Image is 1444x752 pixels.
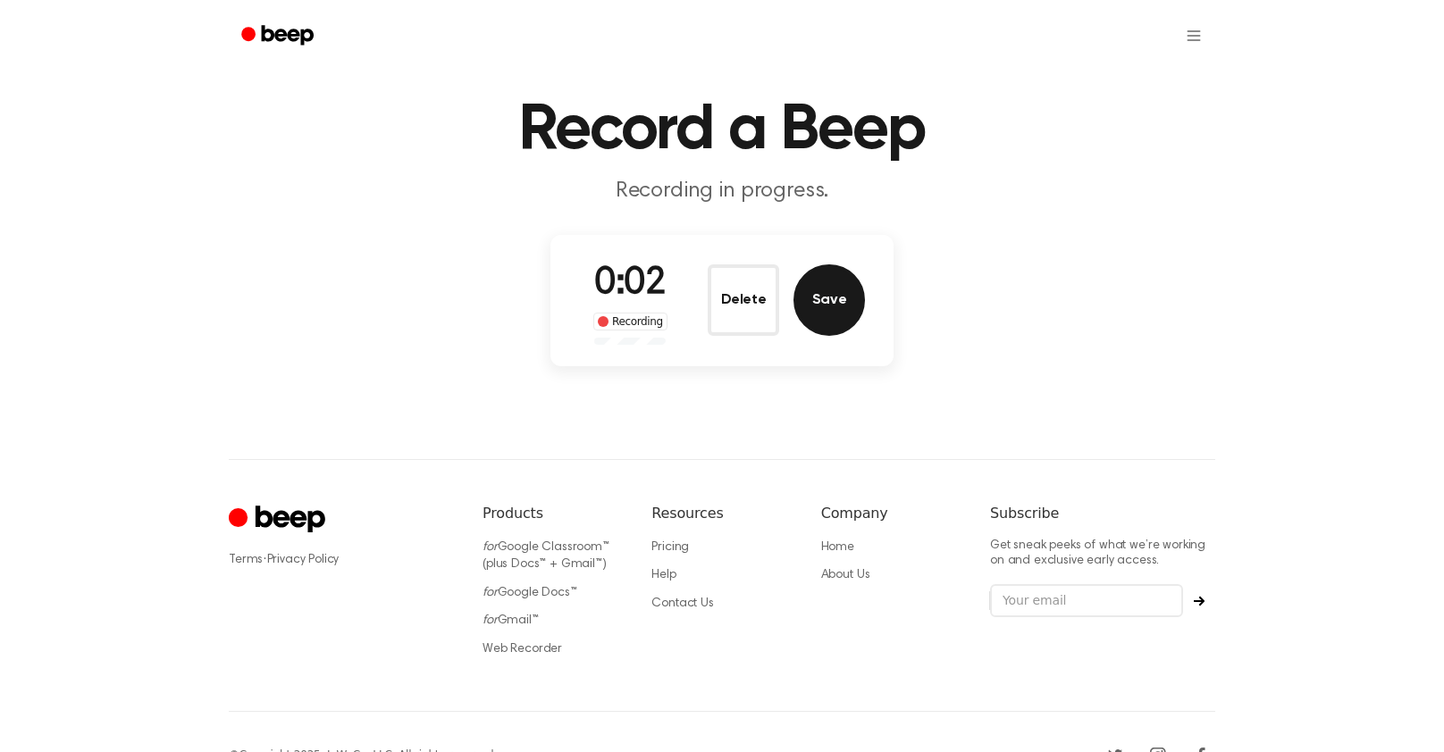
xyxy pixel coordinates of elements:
[264,98,1180,163] h1: Record a Beep
[483,541,498,554] i: for
[1183,596,1215,606] button: Subscribe
[267,554,340,566] a: Privacy Policy
[821,569,870,581] a: About Us
[229,19,330,54] a: Beep
[821,541,854,554] a: Home
[483,541,609,572] a: forGoogle Classroom™ (plus Docs™ + Gmail™)
[483,587,498,599] i: for
[483,503,623,524] h6: Products
[483,643,562,656] a: Web Recorder
[793,264,865,336] button: Save Audio Record
[483,614,498,627] i: for
[594,265,666,303] span: 0:02
[651,503,792,524] h6: Resources
[990,503,1215,524] h6: Subscribe
[651,541,689,554] a: Pricing
[651,597,713,610] a: Contact Us
[708,264,779,336] button: Delete Audio Record
[821,503,961,524] h6: Company
[229,551,454,569] div: ·
[593,313,667,330] div: Recording
[379,177,1065,206] p: Recording in progress.
[229,554,263,566] a: Terms
[483,614,539,627] a: forGmail™
[229,503,330,538] a: Cruip
[990,539,1215,570] p: Get sneak peeks of what we’re working on and exclusive early access.
[651,569,676,581] a: Help
[990,584,1183,618] input: Your email
[483,587,577,599] a: forGoogle Docs™
[1172,14,1215,57] button: Open menu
